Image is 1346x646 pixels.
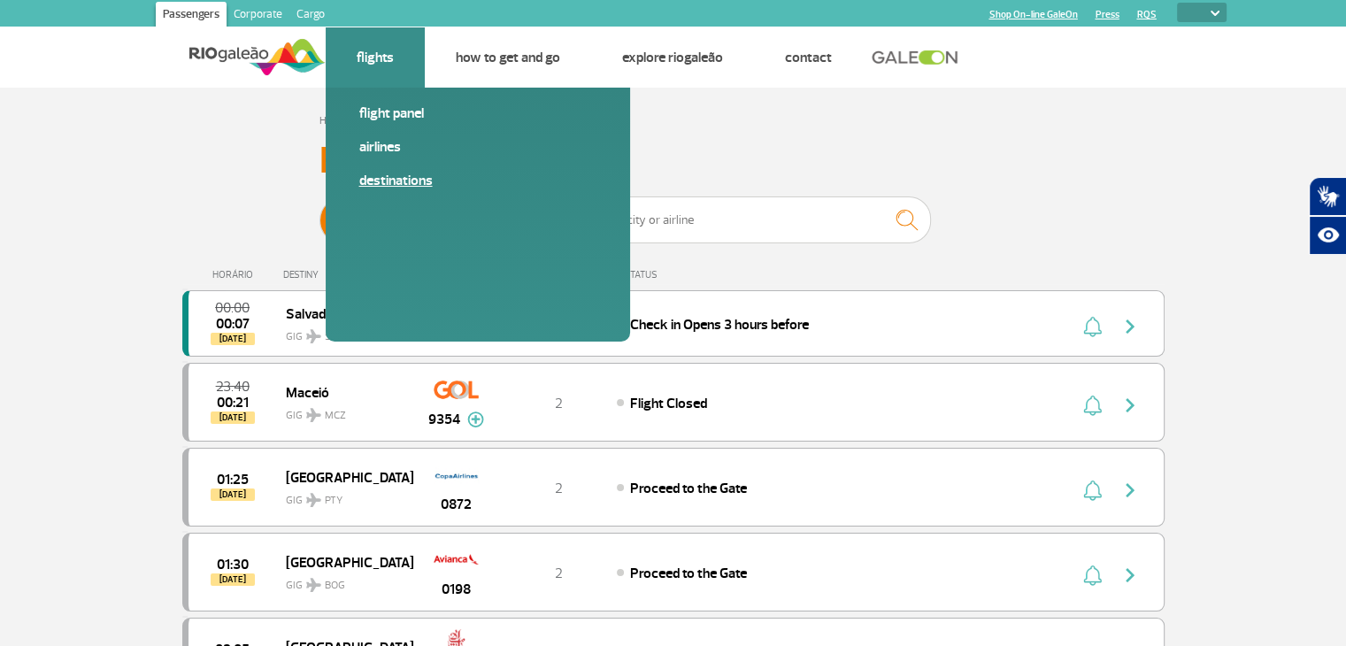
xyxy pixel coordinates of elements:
[428,409,460,430] span: 9354
[989,9,1078,20] a: Shop On-line GaleOn
[319,139,1027,183] h3: Flight Panel
[289,2,332,30] a: Cargo
[1096,9,1119,20] a: Press
[211,488,255,501] span: [DATE]
[622,49,723,66] a: Explore RIOgaleão
[286,568,399,594] span: GIG
[188,269,284,281] div: HORÁRIO
[286,302,399,325] span: Salvador
[1119,565,1141,586] img: seta-direita-painel-voo.svg
[1083,395,1102,416] img: sino-painel-voo.svg
[1083,480,1102,501] img: sino-painel-voo.svg
[1119,395,1141,416] img: seta-direita-painel-voo.svg
[306,408,321,422] img: destiny_airplane.svg
[211,411,255,424] span: [DATE]
[325,408,346,424] span: MCZ
[1119,480,1141,501] img: seta-direita-painel-voo.svg
[1119,316,1141,337] img: seta-direita-painel-voo.svg
[325,493,342,509] span: PTY
[227,2,289,30] a: Corporate
[630,565,747,582] span: Proceed to the Gate
[325,329,342,345] span: SSA
[215,302,250,314] span: 2025-09-25 00:00:00
[216,318,250,330] span: 2025-09-25 00:07:39
[319,114,370,127] a: Home page
[306,329,321,343] img: destiny_airplane.svg
[156,2,227,30] a: Passengers
[441,494,472,515] span: 0872
[217,396,249,409] span: 2025-09-25 00:21:00
[630,395,707,412] span: Flight Closed
[216,381,250,393] span: 2025-09-24 23:40:00
[467,411,484,427] img: mais-info-painel-voo.svg
[555,480,563,497] span: 2
[1083,565,1102,586] img: sino-painel-voo.svg
[785,49,832,66] a: Contact
[286,550,399,573] span: [GEOGRAPHIC_DATA]
[456,49,560,66] a: How to get and go
[211,333,255,345] span: [DATE]
[630,480,747,497] span: Proceed to the Gate
[286,398,399,424] span: GIG
[286,381,399,404] span: Maceió
[357,49,394,66] a: Flights
[359,137,596,157] a: Airlines
[211,573,255,586] span: [DATE]
[442,579,471,600] span: 0198
[325,578,345,594] span: BOG
[555,565,563,582] span: 2
[286,319,399,345] span: GIG
[555,395,563,412] span: 2
[577,196,931,243] input: Flight, city or airline
[217,558,249,571] span: 2025-09-25 01:30:00
[359,104,596,123] a: Flight panel
[286,483,399,509] span: GIG
[616,269,760,281] div: STATUS
[283,269,412,281] div: DESTINY
[630,316,809,334] span: Check in Opens 3 hours before
[1083,316,1102,337] img: sino-painel-voo.svg
[1309,216,1346,255] button: Abrir recursos assistivos.
[359,171,596,190] a: Destinations
[1309,177,1346,255] div: Plugin de acessibilidade da Hand Talk.
[1137,9,1157,20] a: RQS
[306,493,321,507] img: destiny_airplane.svg
[217,473,249,486] span: 2025-09-25 01:25:00
[286,465,399,488] span: [GEOGRAPHIC_DATA]
[306,578,321,592] img: destiny_airplane.svg
[1309,177,1346,216] button: Abrir tradutor de língua de sinais.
